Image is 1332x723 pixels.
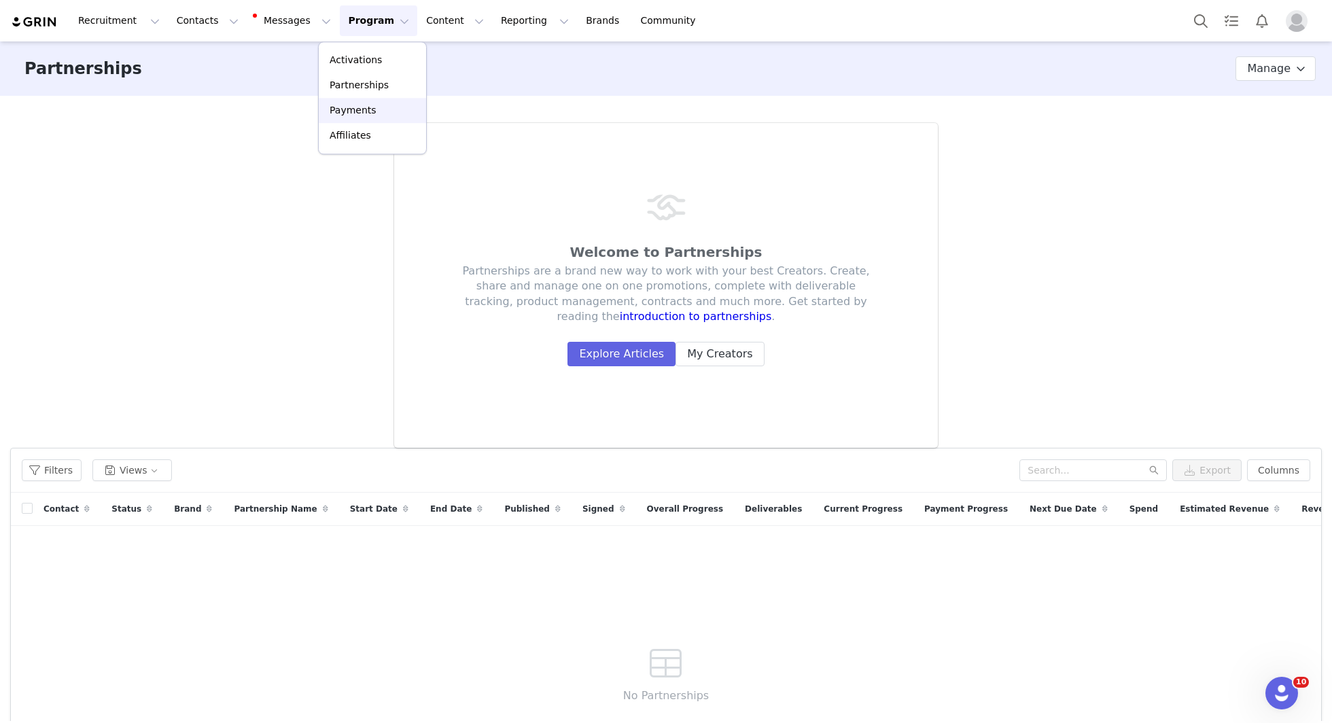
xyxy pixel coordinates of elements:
span: Overall Progress [647,503,723,515]
a: Tasks [1216,5,1246,36]
span: Brand [174,503,201,515]
p: Activations [330,53,382,67]
span: End Date [430,503,472,515]
span: Spend [1129,503,1159,515]
a: Community [633,5,710,36]
span: Deliverables [745,503,802,515]
div: Partnerships are a brand new way to work with your best Creators. Create, share and manage one on... [435,264,897,325]
button: Profile [1278,10,1321,32]
span: Start Date [350,503,398,515]
span: Signed [582,503,614,515]
button: Views [92,459,172,481]
button: Recruitment [70,5,168,36]
span: Next Due Date [1030,503,1097,515]
button: Export [1172,459,1242,481]
button: Reporting [493,5,577,36]
span: Published [504,503,550,515]
a: Brands [578,5,631,36]
button: Messages [247,5,339,36]
p: Partnerships [330,78,389,92]
button: Contacts [169,5,247,36]
p: Payments [330,103,376,118]
button: Content [418,5,492,36]
span: Estimated Revenue [1180,503,1269,515]
button: Notifications [1247,5,1277,36]
span: 10 [1293,677,1309,688]
span: Manage [1247,60,1291,77]
button: Manage [1235,56,1316,81]
input: Search... [1019,459,1167,481]
span: Payment Progress [924,503,1008,515]
img: grin logo [11,16,58,29]
span: Current Progress [824,503,902,515]
img: placeholder-profile.jpg [1286,10,1308,32]
span: Contact [43,503,79,515]
span: No Partnerships [623,688,709,704]
button: Filters [22,459,82,481]
span: Partnership Name [234,503,317,515]
span: Status [111,503,141,515]
iframe: Intercom live chat [1265,677,1298,709]
a: Explore Articles [567,342,676,366]
button: Search [1186,5,1216,36]
a: My Creators [676,342,764,366]
i: icon: search [1149,465,1159,475]
h3: Partnerships [24,56,142,81]
button: Program [340,5,417,36]
button: Columns [1247,459,1310,481]
div: Welcome to Partnerships [435,242,897,262]
a: introduction to partnerships [620,310,772,323]
p: Affiliates [330,128,371,143]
